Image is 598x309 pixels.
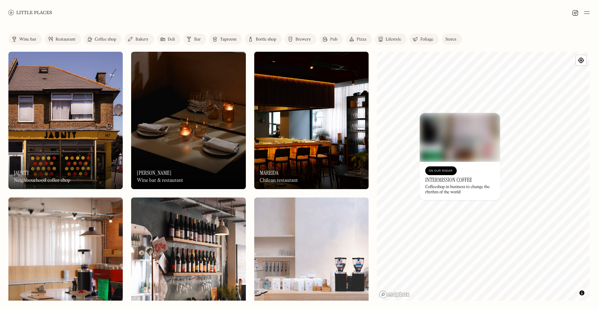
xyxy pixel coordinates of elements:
a: Pizza [346,34,372,45]
img: Mareida [254,52,369,189]
img: Intermission Coffee [420,113,500,162]
h3: Mareida [260,170,279,176]
a: Bar [183,34,206,45]
a: Restaurant [45,34,81,45]
a: LunaLuna[PERSON_NAME]Wine bar & restaurant [131,52,245,189]
div: On Our Radar [429,167,453,174]
a: Bakery [124,34,154,45]
div: Pub [330,37,337,42]
h3: Jaunty [14,170,29,176]
div: Restaurant [56,37,76,42]
div: Wine bar & restaurant [137,178,183,184]
img: Luna [131,52,245,189]
a: Stores [442,34,462,45]
a: Pub [319,34,343,45]
div: Chilean restaurant [260,178,298,184]
div: Bakery [135,37,148,42]
div: Stores [445,37,456,42]
img: Jaunty [8,52,123,189]
a: Coffee shop [84,34,122,45]
a: Brewery [285,34,316,45]
a: Intermission CoffeeIntermission CoffeeOn Our RadarIntermission CoffeeCoffeeshop in business to ch... [420,113,500,200]
div: Coffeeshop in business to change the rhythm of the world [425,185,494,195]
a: Taproom [209,34,242,45]
button: Find my location [576,55,586,65]
div: Deli [168,37,175,42]
div: Wine bar [19,37,36,42]
a: Foliage [410,34,439,45]
a: MareidaMareidaMareidaChilean restaurant [254,52,369,189]
h3: [PERSON_NAME] [137,170,171,176]
button: Toggle attribution [578,289,586,297]
a: Lifestyle [375,34,407,45]
div: Neighbourhood coffee shop [14,178,70,184]
a: Mapbox homepage [379,290,410,299]
div: Bar [194,37,201,42]
div: Foliage [420,37,433,42]
a: Wine bar [8,34,42,45]
div: Brewery [296,37,311,42]
a: JauntyJauntyJauntyNeighbourhood coffee shop [8,52,123,189]
div: Taproom [220,37,236,42]
div: Bottle shop [256,37,276,42]
h3: Intermission Coffee [425,177,472,183]
canvas: Map [377,52,590,301]
a: Bottle shop [245,34,282,45]
a: Deli [157,34,181,45]
div: Pizza [357,37,366,42]
span: Toggle attribution [580,289,584,297]
div: Lifestyle [386,37,401,42]
div: Coffee shop [95,37,116,42]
